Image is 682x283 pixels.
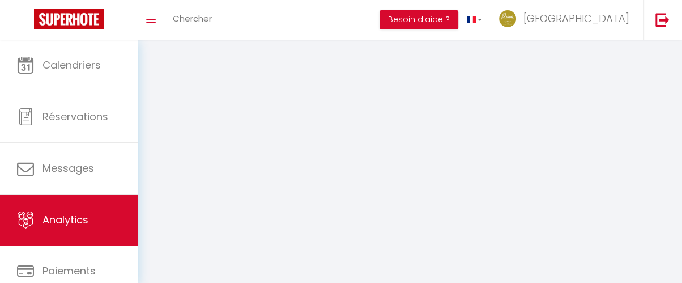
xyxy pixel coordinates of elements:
img: ... [499,10,516,27]
span: Analytics [42,213,88,227]
span: Paiements [42,264,96,278]
span: Chercher [173,12,212,24]
span: [GEOGRAPHIC_DATA] [523,11,629,26]
span: Réservations [42,109,108,124]
button: Ouvrir le widget de chat LiveChat [9,5,43,39]
img: Super Booking [34,9,104,29]
span: Messages [42,161,94,175]
span: Calendriers [42,58,101,72]
button: Besoin d'aide ? [380,10,458,29]
img: logout [655,12,670,27]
